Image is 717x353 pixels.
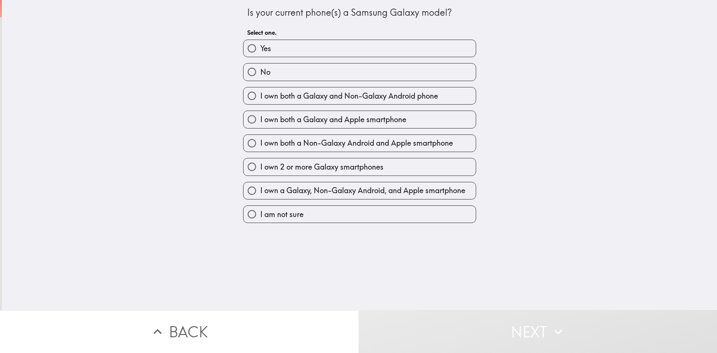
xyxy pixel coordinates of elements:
[247,6,472,19] div: Is your current phone(s) a Samsung Galaxy model?
[247,28,472,37] h6: Select one.
[260,91,438,101] span: I own both a Galaxy and Non-Galaxy Android phone
[243,206,476,223] button: I am not sure
[260,43,271,54] span: Yes
[260,138,453,148] span: I own both a Non-Galaxy Android and Apple smartphone
[243,111,476,128] button: I own both a Galaxy and Apple smartphone
[260,185,465,196] span: I own a Galaxy, Non-Galaxy Android, and Apple smartphone
[243,64,476,80] button: No
[260,114,406,125] span: I own both a Galaxy and Apple smartphone
[243,135,476,152] button: I own both a Non-Galaxy Android and Apple smartphone
[243,182,476,199] button: I own a Galaxy, Non-Galaxy Android, and Apple smartphone
[243,158,476,175] button: I own 2 or more Galaxy smartphones
[243,87,476,104] button: I own both a Galaxy and Non-Galaxy Android phone
[260,209,304,220] span: I am not sure
[358,310,717,353] button: Next
[260,67,270,77] span: No
[243,40,476,57] button: Yes
[260,162,384,172] span: I own 2 or more Galaxy smartphones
